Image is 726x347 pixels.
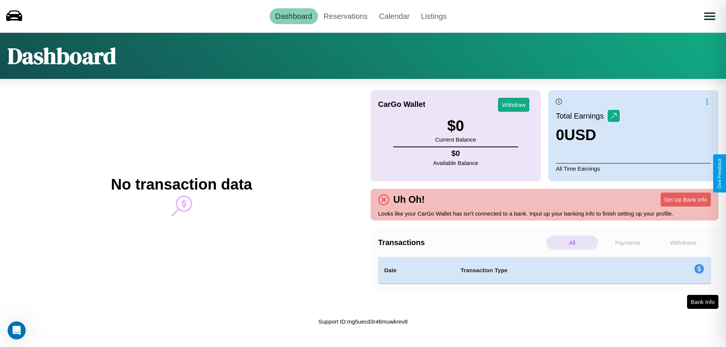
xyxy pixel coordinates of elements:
p: All Time Earnings [556,163,711,174]
table: simple table [378,257,711,284]
h4: CarGo Wallet [378,100,425,109]
a: Calendar [373,8,415,24]
p: Payments [602,236,654,250]
p: Withdraws [657,236,709,250]
p: Current Balance [435,134,476,145]
div: Give Feedback [717,158,722,189]
button: Bank Info [687,295,718,309]
iframe: Intercom live chat [8,321,26,339]
button: Set Up Bank Info [661,193,711,207]
a: Reservations [318,8,374,24]
a: Listings [415,8,452,24]
p: Support ID: mg5uecd3r46muwkrev8 [318,316,408,327]
h4: Date [384,266,448,275]
h2: No transaction data [111,176,252,193]
h4: Transactions [378,238,544,247]
p: All [546,236,598,250]
h4: $ 0 [433,149,478,158]
h4: Transaction Type [461,266,632,275]
h3: $ 0 [435,117,476,134]
p: Total Earnings [556,109,608,123]
a: Dashboard [270,8,318,24]
h4: Uh Oh! [389,194,428,205]
p: Available Balance [433,158,478,168]
button: Open menu [699,6,720,27]
h3: 0 USD [556,126,620,143]
h1: Dashboard [8,40,116,71]
button: Withdraw [498,98,529,112]
p: Looks like your CarGo Wallet has isn't connected to a bank. Input up your banking info to finish ... [378,208,711,219]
